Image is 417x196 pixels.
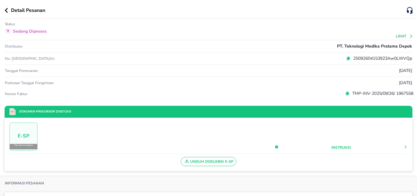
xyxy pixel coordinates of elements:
p: PT. Teknologi Medika Pratama Depok [337,43,412,49]
p: Informasi Pesanan [5,181,44,186]
button: Instruksi [332,145,351,150]
p: Dokumen Prekursor Disetujui [16,109,71,114]
p: No. [GEOGRAPHIC_DATA]an [5,56,141,61]
p: 25092604153923Aw0LWVQp [350,55,412,62]
p: Tanggal pemesanan [5,68,38,73]
p: Distributor [5,44,23,49]
p: Status [5,22,15,27]
div: Tap here to preview [10,144,37,149]
span: Unduh Dokumen e-SP [183,158,234,166]
p: [DATE] [399,80,412,86]
p: E-SP [10,134,37,138]
p: TMP-INV-2025/09/26/ 1967558 [350,90,413,97]
p: Detail Pesanan [11,7,45,14]
button: Unduh Dokumen e-SP [181,157,237,166]
p: [DATE] [399,67,412,74]
p: Sedang diproses [13,28,47,34]
button: Lihat [396,34,413,38]
p: Perkiraan Tanggal Pengiriman [5,80,54,85]
p: Nomor faktur [5,91,141,96]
